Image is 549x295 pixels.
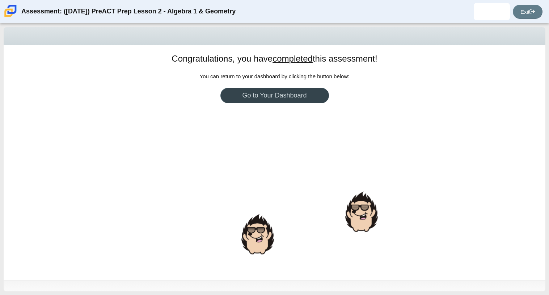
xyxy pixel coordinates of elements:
a: Exit [513,5,542,19]
u: completed [273,54,313,63]
span: You can return to your dashboard by clicking the button below: [200,73,350,79]
a: Carmen School of Science & Technology [3,13,18,20]
div: Assessment: ([DATE]) PreACT Prep Lesson 2 - Algebra 1 & Geometry [21,3,236,20]
img: Carmen School of Science & Technology [3,3,18,18]
h1: Congratulations, you have this assessment! [172,53,377,65]
img: janeiza.bedolla.X60TKf [486,6,498,17]
a: Go to Your Dashboard [220,88,329,103]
